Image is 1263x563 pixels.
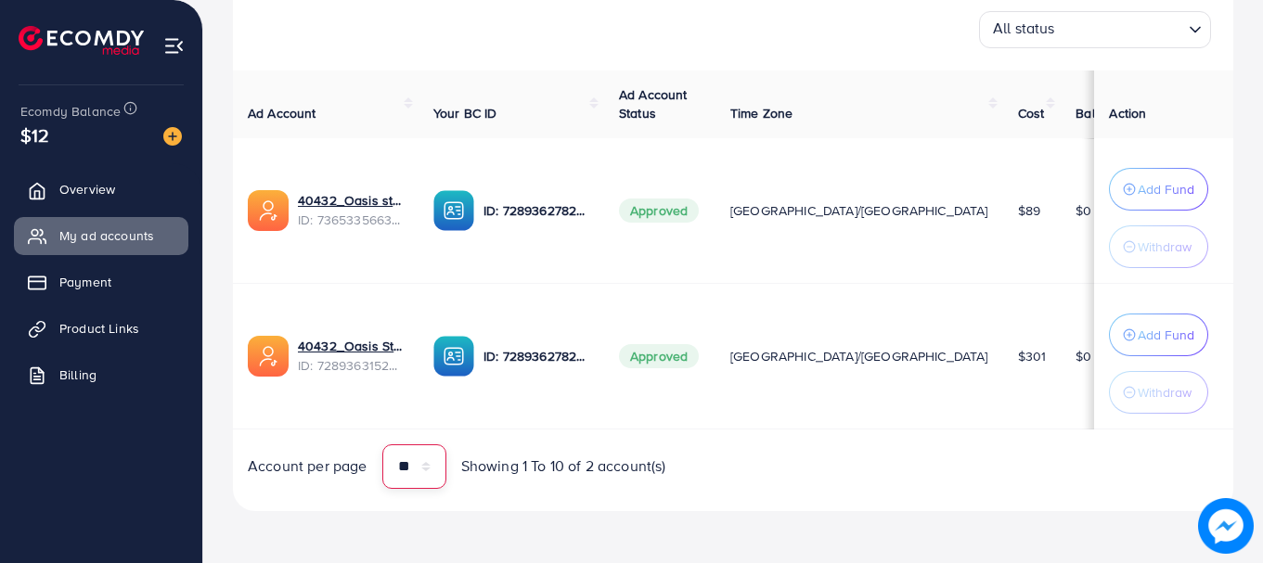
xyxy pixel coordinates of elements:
[483,345,589,367] p: ID: 7289362782816862209
[14,310,188,347] a: Product Links
[730,104,793,122] span: Time Zone
[14,263,188,301] a: Payment
[1138,381,1192,403] p: Withdraw
[59,273,111,291] span: Payment
[1109,371,1208,414] button: Withdraw
[59,365,97,384] span: Billing
[461,455,666,477] span: Showing 1 To 10 of 2 account(s)
[979,11,1211,48] div: Search for option
[1018,201,1040,220] span: $89
[1138,178,1194,200] p: Add Fund
[1018,104,1045,122] span: Cost
[298,337,404,375] div: <span class='underline'>40432_Oasis Store_1697187139796</span></br>7289363152007987202
[730,347,988,365] span: [GEOGRAPHIC_DATA]/[GEOGRAPHIC_DATA]
[163,35,185,57] img: menu
[59,319,139,338] span: Product Links
[1198,498,1254,554] img: image
[1138,324,1194,346] p: Add Fund
[433,104,497,122] span: Your BC ID
[433,336,474,377] img: ic-ba-acc.ded83a64.svg
[248,455,367,477] span: Account per page
[1076,347,1091,365] span: $0
[298,356,404,375] span: ID: 7289363152007987202
[14,171,188,208] a: Overview
[1109,168,1208,211] button: Add Fund
[163,127,182,146] img: image
[1109,313,1208,356] button: Add Fund
[298,337,404,355] a: 40432_Oasis Store_1697187139796
[1109,225,1208,268] button: Withdraw
[59,180,115,198] span: Overview
[59,226,154,245] span: My ad accounts
[619,85,688,122] span: Ad Account Status
[619,198,699,223] span: Approved
[298,191,404,210] a: 40432_Oasis store_1714875865535
[14,356,188,393] a: Billing
[730,201,988,220] span: [GEOGRAPHIC_DATA]/[GEOGRAPHIC_DATA]
[619,344,699,368] span: Approved
[14,217,188,254] a: My ad accounts
[20,122,49,148] span: $12
[483,199,589,222] p: ID: 7289362782816862209
[298,191,404,229] div: <span class='underline'>40432_Oasis store_1714875865535</span></br>7365335663346122768
[248,336,289,377] img: ic-ads-acc.e4c84228.svg
[989,14,1059,44] span: All status
[433,190,474,231] img: ic-ba-acc.ded83a64.svg
[1138,236,1192,258] p: Withdraw
[20,102,121,121] span: Ecomdy Balance
[248,190,289,231] img: ic-ads-acc.e4c84228.svg
[1076,104,1125,122] span: Balance
[1076,201,1091,220] span: $0
[248,104,316,122] span: Ad Account
[1109,104,1146,122] span: Action
[1018,347,1047,365] span: $301
[19,26,144,55] img: logo
[1061,15,1181,44] input: Search for option
[298,211,404,229] span: ID: 7365335663346122768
